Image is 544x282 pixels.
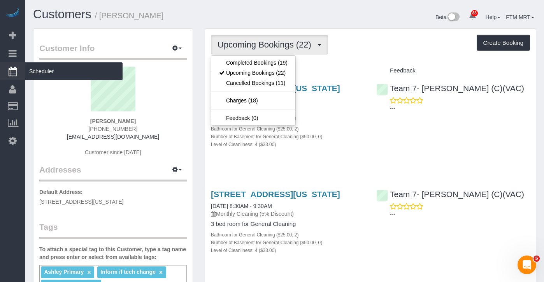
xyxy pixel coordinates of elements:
[100,269,156,275] span: Inform if tech change
[211,240,322,245] small: Number of Basement for General Cleaning ($50.00, 0)
[211,190,340,199] a: [STREET_ADDRESS][US_STATE]
[211,113,295,123] a: Feedback (0)
[85,149,141,155] span: Customer since [DATE]
[211,126,298,132] small: Bathroom for General Cleaning ($25.00, 2)
[211,232,298,238] small: Bathroom for General Cleaning ($25.00, 2)
[67,134,159,140] a: [EMAIL_ADDRESS][DOMAIN_NAME]
[376,67,530,74] h4: Feedback
[211,78,295,88] a: Cancelled Bookings (11)
[477,35,530,51] button: Create Booking
[211,134,322,139] small: Number of Basement for General Cleaning ($50.00, 0)
[435,14,460,20] a: Beta
[447,12,460,23] img: New interface
[390,104,530,112] p: ---
[533,256,540,262] span: 5
[88,126,137,132] span: [PHONE_NUMBER]
[39,221,187,239] legend: Tags
[211,142,276,147] small: Level of Cleanliness: 4 ($33.00)
[471,10,478,16] span: 83
[218,40,315,49] span: Upcoming Bookings (22)
[39,199,124,205] span: [STREET_ADDRESS][US_STATE]
[39,188,83,196] label: Default Address:
[90,118,136,124] strong: [PERSON_NAME]
[506,14,534,20] a: FTM MRT
[486,14,501,20] a: Help
[39,42,187,60] legend: Customer Info
[211,68,295,78] a: Upcoming Bookings (22)
[518,256,536,274] iframe: Intercom live chat
[95,11,164,20] small: / [PERSON_NAME]
[87,269,91,276] a: ×
[376,84,524,93] a: Team 7- [PERSON_NAME] (C)(VAC)
[390,210,530,218] p: ---
[211,210,365,218] p: Monthly Cleaning (5% Discount)
[159,269,163,276] a: ×
[211,35,328,55] button: Upcoming Bookings (22)
[39,245,187,261] label: To attach a special tag to this Customer, type a tag name and press enter or select from availabl...
[33,7,91,21] a: Customers
[211,221,365,227] h4: 3 bed room for General Cleaning
[25,62,123,80] span: Scheduler
[465,8,480,25] a: 83
[5,8,20,19] img: Automaid Logo
[44,269,84,275] span: Ashley Primary
[211,58,295,68] a: Completed Bookings (19)
[211,95,295,106] a: Charges (18)
[211,203,272,209] a: [DATE] 8:30AM - 9:30AM
[211,248,276,253] small: Level of Cleanliness: 4 ($33.00)
[376,190,524,199] a: Team 7- [PERSON_NAME] (C)(VAC)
